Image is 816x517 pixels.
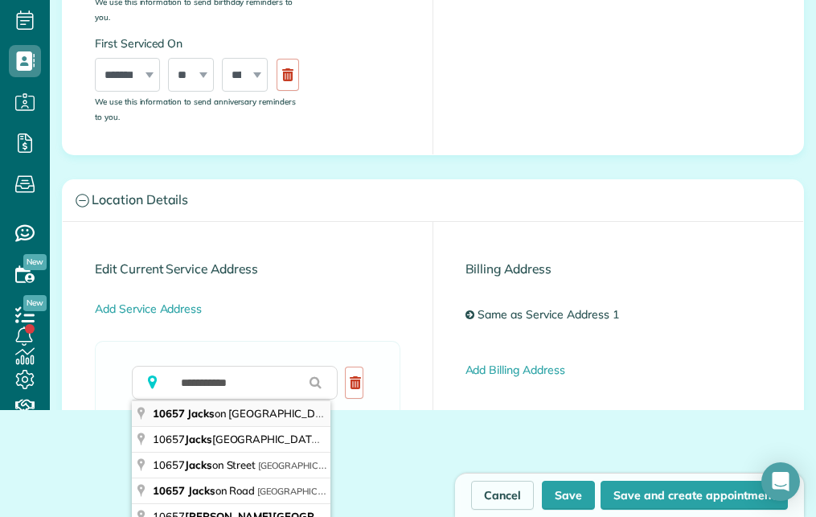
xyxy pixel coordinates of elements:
a: Location Details [63,180,803,221]
div: Open Intercom Messenger [761,462,800,501]
h4: Billing Address [465,262,772,276]
span: [GEOGRAPHIC_DATA][PERSON_NAME], [GEOGRAPHIC_DATA], [GEOGRAPHIC_DATA] [257,486,607,497]
span: on Road [153,484,257,497]
h4: Edit Current Service Address [95,262,400,276]
span: 10657 Jacks [153,484,215,497]
span: New [23,254,47,270]
span: Jacks [187,407,215,420]
span: on [GEOGRAPHIC_DATA] [153,407,342,420]
span: New [23,295,47,311]
span: [GEOGRAPHIC_DATA][PERSON_NAME], [GEOGRAPHIC_DATA], [GEOGRAPHIC_DATA] [258,460,608,471]
span: Jacks [185,458,212,471]
label: First Serviced On [95,35,298,51]
span: Jacks [185,433,212,445]
span: 10657 on Street [153,458,258,471]
sub: We use this information to send anniversary reminders to you. [95,96,296,121]
a: Same as Service Address 1 [474,301,630,330]
a: Add Service Address [95,302,202,316]
span: 10657 [GEOGRAPHIC_DATA] [153,433,325,445]
span: 10657 [153,407,185,420]
span: [GEOGRAPHIC_DATA][PERSON_NAME], [GEOGRAPHIC_DATA], [GEOGRAPHIC_DATA] [325,434,675,445]
a: Add Billing Address [465,363,565,377]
